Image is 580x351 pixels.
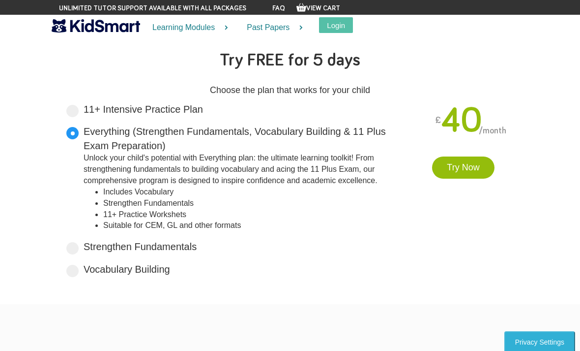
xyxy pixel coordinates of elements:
[234,15,309,41] a: Past Papers
[435,111,441,129] sup: £
[84,262,170,277] label: Vocabulary Building
[59,83,521,97] p: Choose the plan that works for your child
[84,153,398,187] div: Unlock your child's potential with Everything plan: the ultimate learning toolkit! From strengthe...
[59,3,246,13] span: Unlimited tutor support available with all packages
[103,220,398,231] li: Suitable for CEM, GL and other formats
[103,198,398,209] li: Strengthen Fundamentals
[52,17,140,34] img: KidSmart logo
[441,103,482,139] span: 40
[59,44,521,78] h2: Try FREE for 5 days
[296,2,306,12] img: Your items in the shopping basket
[103,209,398,221] li: 11+ Practice Workshets
[479,127,506,135] sub: /month
[296,5,340,12] a: View Cart
[432,157,494,179] a: Try Now
[319,17,353,33] button: Login
[84,125,398,231] label: Everything (Strengthen Fundamentals, Vocabulary Building & 11 Plus Exam Preparation)
[84,102,203,117] label: 11+ Intensive Practice Plan
[84,240,197,254] label: Strengthen Fundamentals
[140,15,234,41] a: Learning Modules
[272,5,285,12] a: FAQ
[103,187,398,198] li: Includes Vocabulary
